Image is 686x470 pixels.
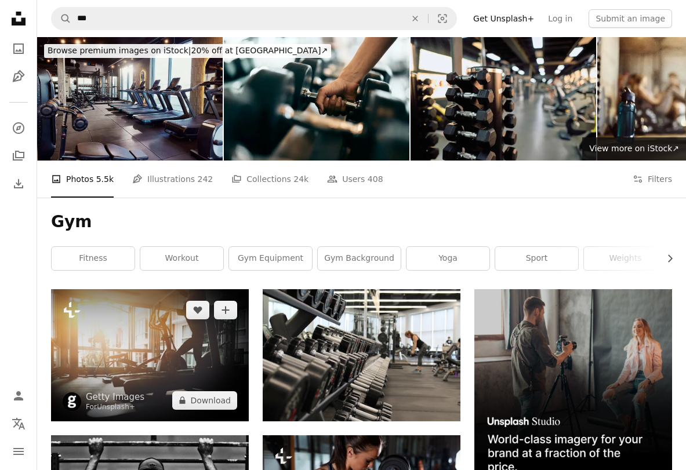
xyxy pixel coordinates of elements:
form: Find visuals sitewide [51,7,457,30]
a: Get Unsplash+ [466,9,541,28]
button: Visual search [429,8,456,30]
a: Getty Images [86,391,144,403]
button: Filters [633,161,672,198]
button: Like [186,301,209,319]
a: Download History [7,172,30,195]
a: Log in [541,9,579,28]
a: weights [584,247,667,270]
a: Users 408 [327,161,383,198]
span: 242 [198,173,213,185]
h1: Gym [51,212,672,232]
span: View more on iStock ↗ [589,144,679,153]
img: Close-up of a female hand picking up a heavy dumbbell. [224,37,409,161]
a: Collections [7,144,30,167]
a: silhouette image for woman running in a gym on a treadmill concept for exercising, fitness and he... [51,350,249,360]
a: sport [495,247,578,270]
a: woman standing surrounded by exercise equipment [263,350,460,360]
span: 24k [293,173,308,185]
img: Go to Getty Images's profile [63,392,81,411]
a: gym equipment [229,247,312,270]
a: Explore [7,116,30,140]
a: Collections 24k [231,161,308,198]
span: 20% off at [GEOGRAPHIC_DATA] ↗ [48,46,328,55]
a: Log in / Sign up [7,384,30,407]
button: Language [7,412,30,435]
span: 408 [368,173,383,185]
button: Submit an image [589,9,672,28]
a: yoga [406,247,489,270]
a: gym background [318,247,401,270]
span: Browse premium images on iStock | [48,46,191,55]
img: Dumbbells arranged on rack in modern gym showing equipment for fitness training [411,37,596,161]
img: silhouette image for woman running in a gym on a treadmill concept for exercising, fitness and he... [51,289,249,421]
img: woman standing surrounded by exercise equipment [263,289,460,421]
button: scroll list to the right [659,247,672,270]
a: View more on iStock↗ [582,137,686,161]
a: Home — Unsplash [7,7,30,32]
a: Unsplash+ [97,403,135,411]
a: Illustrations [7,65,30,88]
button: Add to Collection [214,301,237,319]
a: fitness [52,247,135,270]
a: Photos [7,37,30,60]
a: workout [140,247,223,270]
button: Menu [7,440,30,463]
img: Modern gym with exercise machines. [37,37,223,161]
div: For [86,403,144,412]
button: Clear [402,8,428,30]
button: Search Unsplash [52,8,71,30]
button: Download [172,391,237,410]
a: Illustrations 242 [132,161,213,198]
a: Browse premium images on iStock|20% off at [GEOGRAPHIC_DATA]↗ [37,37,338,65]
